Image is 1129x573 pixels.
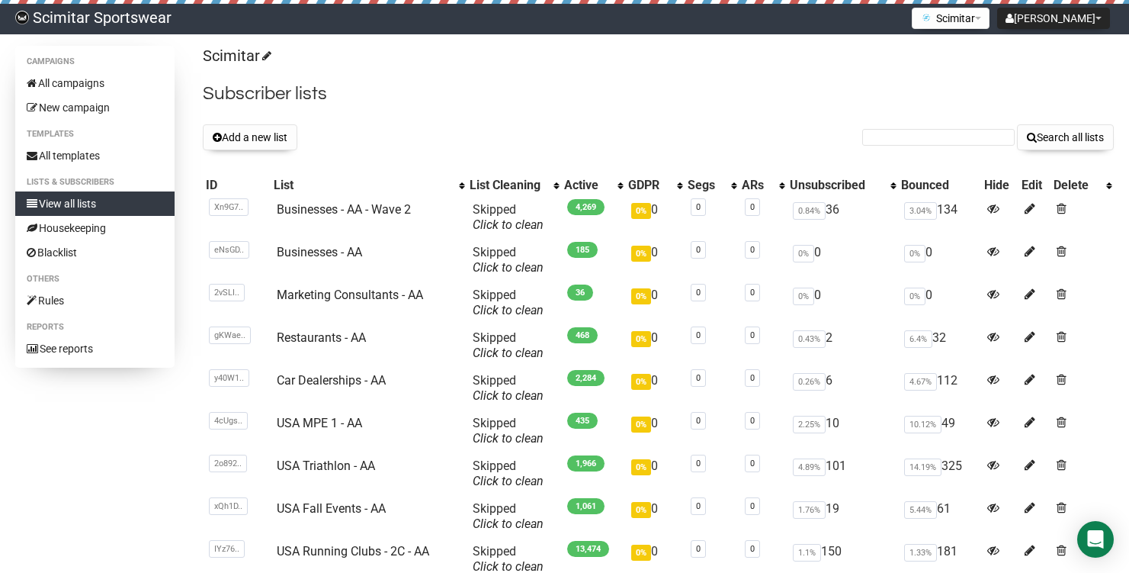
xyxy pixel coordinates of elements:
td: 10 [787,410,898,452]
th: Bounced: No sort applied, sorting is disabled [898,175,981,196]
div: Unsubscribed [790,178,883,193]
th: Edit: No sort applied, sorting is disabled [1018,175,1050,196]
div: Edit [1022,178,1047,193]
th: List Cleaning: No sort applied, activate to apply an ascending sort [467,175,561,196]
div: Open Intercom Messenger [1077,521,1114,558]
div: Active [564,178,610,193]
span: 1,966 [567,456,605,472]
span: 0% [904,288,925,305]
a: View all lists [15,192,175,216]
span: 6.4% [904,330,932,348]
div: ARs [742,178,771,193]
td: 6 [787,367,898,410]
div: Hide [984,178,1015,193]
a: Click to clean [473,303,544,317]
a: 0 [696,330,701,340]
span: IYz76.. [209,540,245,558]
a: Restaurants - AA [277,330,366,345]
span: 2o892.. [209,455,247,472]
td: 0 [625,495,684,538]
div: List Cleaning [470,178,546,193]
th: GDPR: No sort applied, activate to apply an ascending sort [625,175,684,196]
a: 0 [750,330,755,340]
span: Skipped [473,501,544,531]
span: 0% [904,245,925,262]
a: Click to clean [473,474,544,488]
a: Click to clean [473,431,544,446]
td: 134 [898,196,981,239]
span: 14.19% [904,459,941,476]
span: 4,269 [567,199,605,215]
span: Xn9G7.. [209,198,249,216]
a: Click to clean [473,260,544,275]
span: Skipped [473,459,544,488]
a: 0 [696,501,701,511]
span: 0% [793,288,814,305]
td: 36 [787,196,898,239]
span: eNsGD.. [209,241,249,259]
span: 0.43% [793,330,826,348]
th: Segs: No sort applied, activate to apply an ascending sort [685,175,739,196]
div: Segs [688,178,723,193]
div: ID [206,178,268,193]
a: USA Triathlon - AA [277,459,375,473]
th: Unsubscribed: No sort applied, activate to apply an ascending sort [787,175,898,196]
td: 0 [625,239,684,282]
span: Skipped [473,245,544,275]
td: 0 [625,410,684,452]
li: Lists & subscribers [15,173,175,192]
span: 4.89% [793,459,826,476]
span: gKWae.. [209,327,251,344]
li: Campaigns [15,53,175,71]
a: 0 [750,288,755,298]
span: 0% [631,459,651,475]
a: Businesses - AA [277,245,362,259]
span: 10.12% [904,416,941,433]
td: 101 [787,452,898,495]
a: See reports [15,336,175,361]
span: 5.44% [904,501,937,519]
li: Templates [15,125,175,143]
td: 0 [625,367,684,410]
div: Delete [1054,178,1099,193]
span: 1.1% [793,544,821,562]
td: 0 [625,452,684,495]
span: 185 [567,242,598,258]
a: Click to clean [473,388,544,403]
a: Housekeeping [15,216,175,240]
img: c430136311b1e6f103092caacf47139d [15,11,29,24]
a: 0 [696,544,701,554]
a: 0 [696,459,701,468]
a: USA Fall Events - AA [277,501,386,516]
td: 0 [787,239,898,282]
a: 0 [750,501,755,511]
a: Scimitar [203,47,269,65]
span: 1.76% [793,501,826,519]
td: 61 [898,495,981,538]
span: 0% [793,245,814,262]
td: 2 [787,324,898,367]
span: 4.67% [904,373,937,391]
a: Click to clean [473,346,544,360]
td: 325 [898,452,981,495]
span: 0% [631,502,651,518]
span: xQh1D.. [209,497,248,515]
span: 3.04% [904,202,937,220]
div: List [274,178,451,193]
span: 0% [631,246,651,262]
a: 0 [750,373,755,383]
td: 0 [898,239,981,282]
th: Delete: No sort applied, activate to apply an ascending sort [1050,175,1114,196]
a: 0 [696,373,701,383]
button: Add a new list [203,124,297,150]
a: New campaign [15,95,175,120]
img: 1.png [920,11,932,24]
span: 1.33% [904,544,937,562]
a: Car Dealerships - AA [277,373,386,388]
span: 468 [567,327,598,343]
a: 0 [750,459,755,468]
button: Search all lists [1017,124,1114,150]
th: ARs: No sort applied, activate to apply an ascending sort [739,175,787,196]
span: 0% [631,288,651,304]
a: All templates [15,143,175,168]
